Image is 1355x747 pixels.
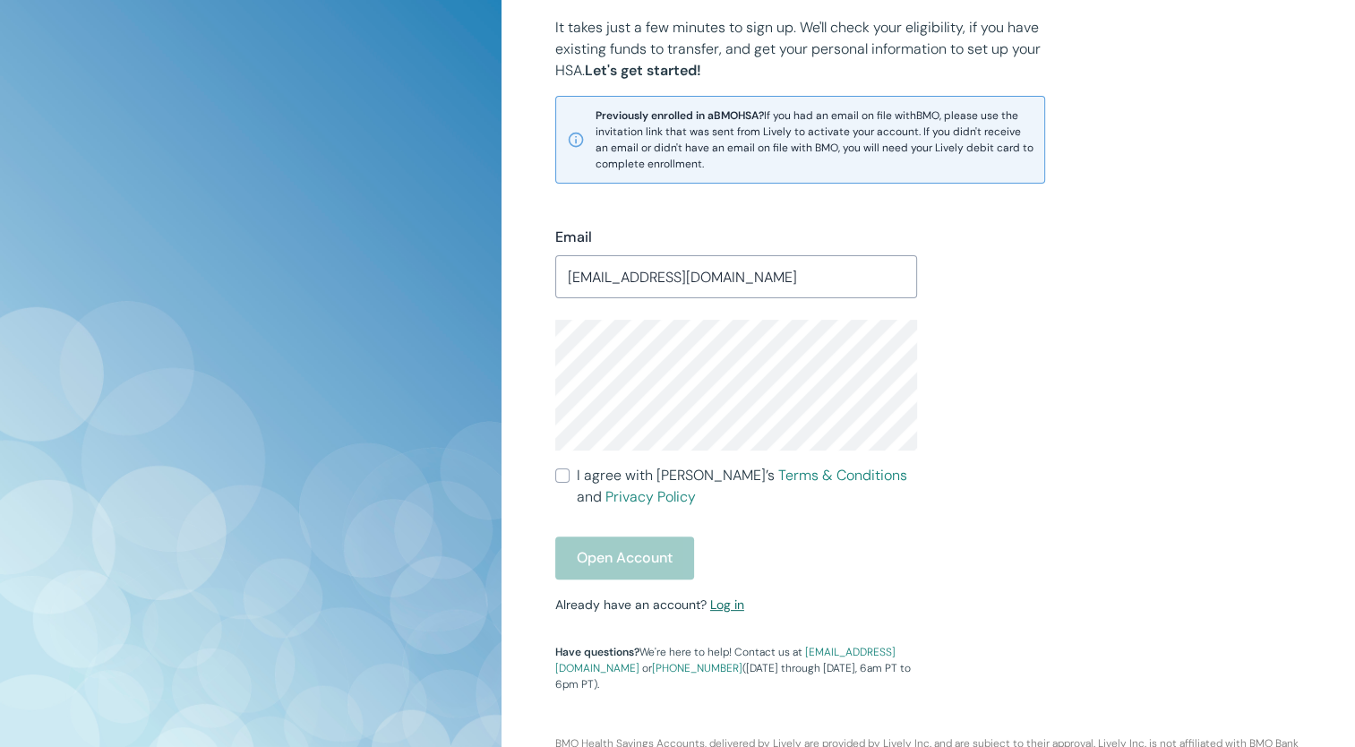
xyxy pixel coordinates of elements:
a: [PHONE_NUMBER] [652,661,742,675]
span: I agree with [PERSON_NAME]’s and [577,465,918,508]
strong: Previously enrolled in a BMO HSA? [596,108,764,123]
p: We're here to help! Contact us at or ([DATE] through [DATE], 6am PT to 6pm PT). [555,644,918,692]
small: Already have an account? [555,597,744,613]
a: Privacy Policy [605,487,696,506]
a: Terms & Conditions [778,466,907,485]
span: If you had an email on file with BMO , please use the invitation link that was sent from Lively t... [596,107,1033,172]
strong: Have questions? [555,645,639,659]
label: Email [555,227,592,248]
a: Log in [710,597,744,613]
strong: Let's get started! [585,61,701,80]
p: It takes just a few minutes to sign up. We'll check your eligibility, if you have existing funds ... [555,17,1045,82]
